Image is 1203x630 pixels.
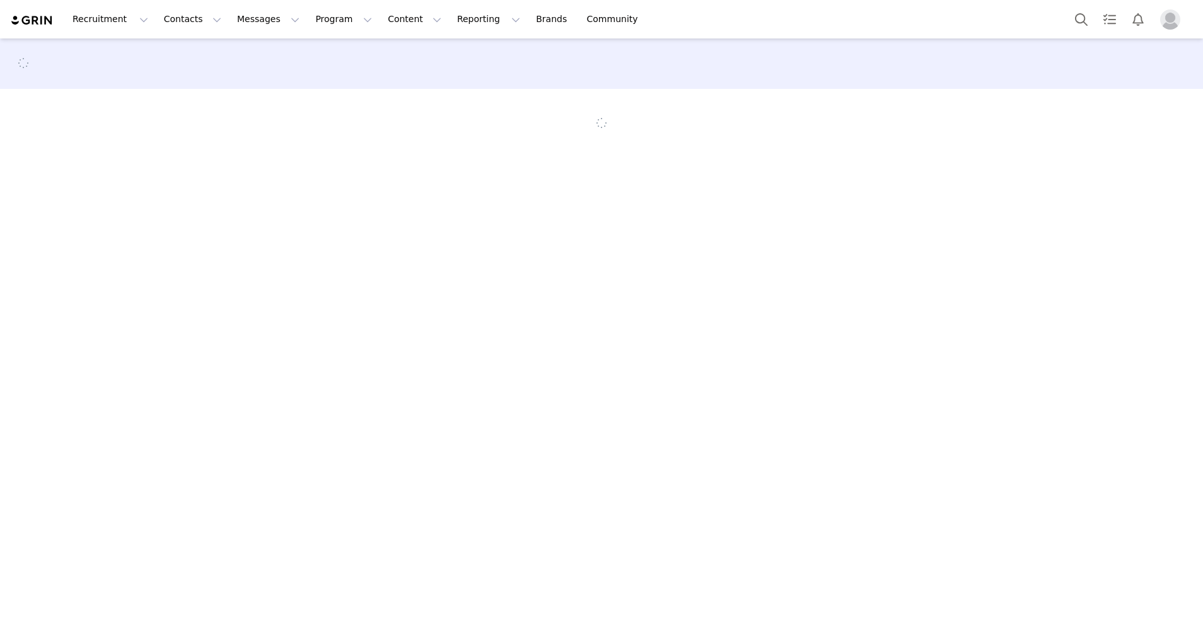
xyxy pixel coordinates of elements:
[1067,5,1095,33] button: Search
[10,15,54,26] img: grin logo
[156,5,229,33] button: Contacts
[1160,9,1180,30] img: placeholder-profile.jpg
[65,5,156,33] button: Recruitment
[230,5,307,33] button: Messages
[528,5,578,33] a: Brands
[308,5,380,33] button: Program
[1153,9,1193,30] button: Profile
[380,5,449,33] button: Content
[579,5,651,33] a: Community
[450,5,528,33] button: Reporting
[1096,5,1124,33] a: Tasks
[1124,5,1152,33] button: Notifications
